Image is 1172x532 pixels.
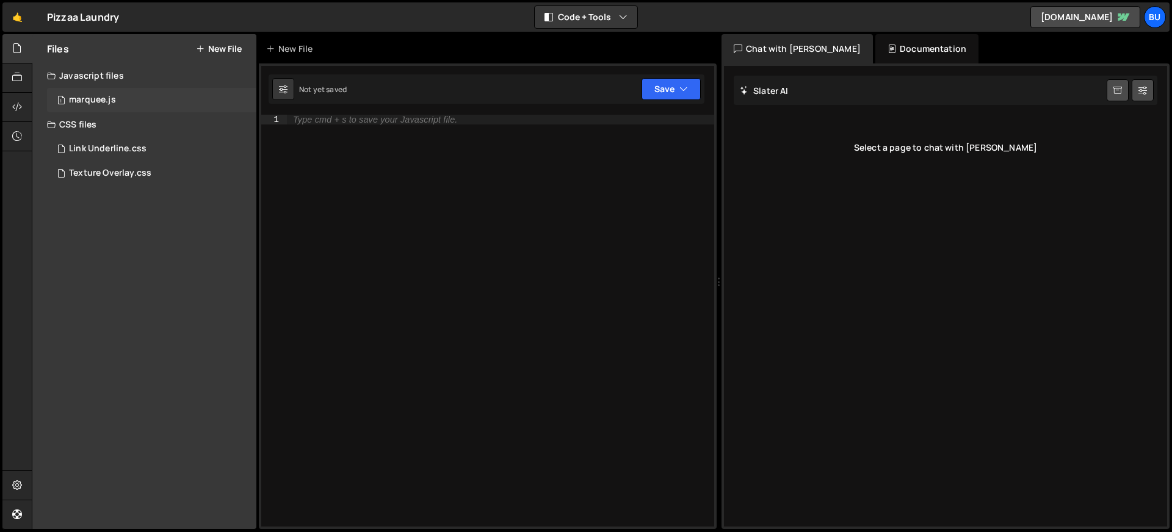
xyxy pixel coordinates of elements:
[57,96,65,106] span: 1
[1030,6,1140,28] a: [DOMAIN_NAME]
[32,112,256,137] div: CSS files
[47,10,119,24] div: Pizzaa Laundry
[642,78,701,100] button: Save
[2,2,32,32] a: 🤙
[69,143,146,154] div: Link Underline.css
[875,34,978,63] div: Documentation
[32,63,256,88] div: Javascript files
[47,42,69,56] h2: Files
[734,123,1157,172] div: Select a page to chat with [PERSON_NAME]
[266,43,317,55] div: New File
[740,85,789,96] h2: Slater AI
[196,44,242,54] button: New File
[69,95,116,106] div: marquee.js
[261,115,287,124] div: 1
[1144,6,1166,28] a: Bu
[722,34,873,63] div: Chat with [PERSON_NAME]
[47,137,256,161] div: 16347/44221.css
[47,161,256,185] div: 16347/44224.css
[47,88,256,112] div: 16347/44193.js
[69,168,151,179] div: Texture Overlay.css
[299,84,347,95] div: Not yet saved
[293,115,457,124] div: Type cmd + s to save your Javascript file.
[535,6,637,28] button: Code + Tools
